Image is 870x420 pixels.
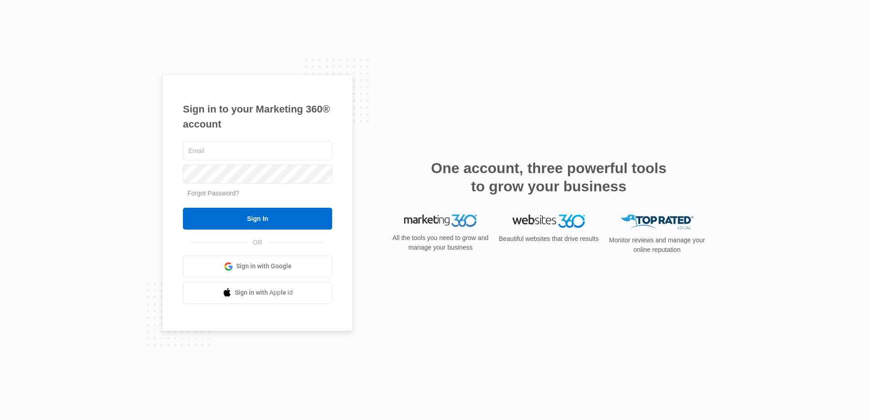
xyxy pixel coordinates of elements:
[183,141,332,160] input: Email
[183,102,332,132] h1: Sign in to your Marketing 360® account
[183,208,332,230] input: Sign In
[606,236,708,255] p: Monitor reviews and manage your online reputation
[512,215,585,228] img: Websites 360
[183,282,332,304] a: Sign in with Apple Id
[428,159,669,195] h2: One account, three powerful tools to grow your business
[236,261,292,271] span: Sign in with Google
[389,233,491,252] p: All the tools you need to grow and manage your business
[187,190,239,197] a: Forgot Password?
[621,215,693,230] img: Top Rated Local
[183,256,332,277] a: Sign in with Google
[235,288,293,297] span: Sign in with Apple Id
[247,238,269,247] span: OR
[404,215,477,227] img: Marketing 360
[498,234,600,244] p: Beautiful websites that drive results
